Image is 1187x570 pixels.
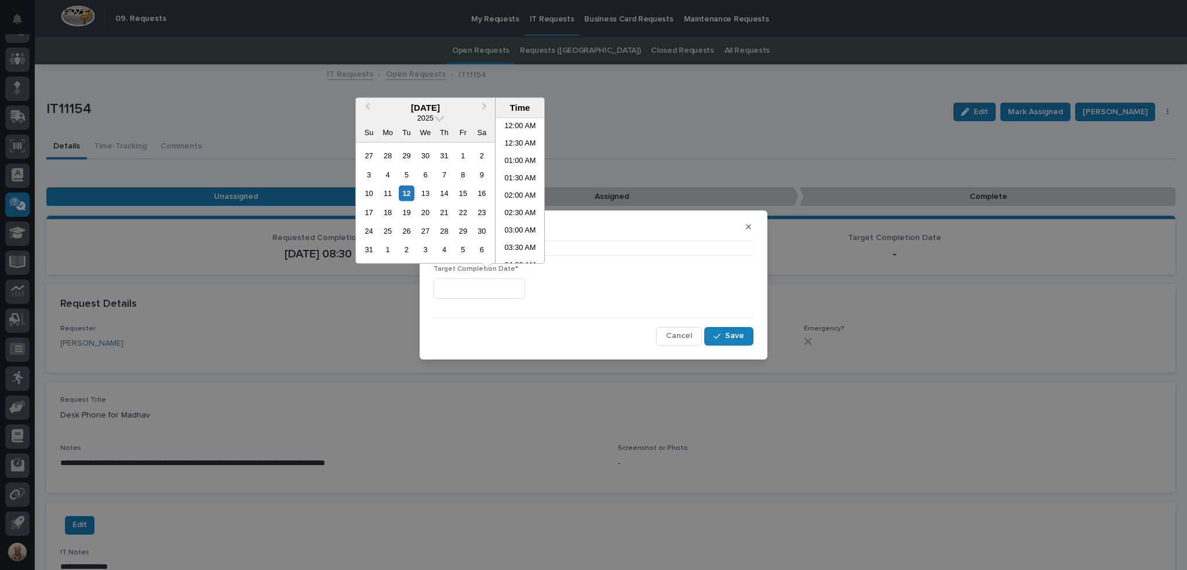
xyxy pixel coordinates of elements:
div: Choose Wednesday, August 20th, 2025 [417,204,433,220]
div: Choose Saturday, August 16th, 2025 [474,186,490,201]
div: Choose Friday, August 8th, 2025 [455,166,471,182]
div: Choose Monday, August 18th, 2025 [380,204,395,220]
div: Choose Sunday, August 3rd, 2025 [361,166,377,182]
div: Choose Thursday, August 21st, 2025 [436,204,452,220]
div: Choose Monday, September 1st, 2025 [380,242,395,257]
button: Previous Month [357,99,376,118]
div: Choose Thursday, August 14th, 2025 [436,186,452,201]
li: 01:30 AM [496,170,545,188]
li: 04:00 AM [496,257,545,275]
div: Choose Tuesday, August 19th, 2025 [399,204,414,220]
div: [DATE] [356,103,495,113]
span: Save [725,331,744,341]
div: Su [361,125,377,140]
div: Mo [380,125,395,140]
li: 01:00 AM [496,153,545,170]
div: Sa [474,125,490,140]
div: Choose Friday, September 5th, 2025 [455,242,471,257]
div: Choose Friday, August 1st, 2025 [455,148,471,164]
div: Choose Sunday, August 10th, 2025 [361,186,377,201]
div: Choose Friday, August 22nd, 2025 [455,204,471,220]
div: Choose Monday, July 28th, 2025 [380,148,395,164]
div: Choose Wednesday, September 3rd, 2025 [417,242,433,257]
div: Choose Saturday, September 6th, 2025 [474,242,490,257]
div: Time [498,103,541,113]
button: Cancel [656,327,702,346]
div: Th [436,125,452,140]
li: 12:30 AM [496,136,545,153]
button: Save [704,327,753,346]
div: Choose Sunday, August 17th, 2025 [361,204,377,220]
div: Choose Tuesday, August 12th, 2025 [399,186,414,201]
div: Choose Tuesday, July 29th, 2025 [399,148,414,164]
div: Choose Saturday, August 30th, 2025 [474,223,490,239]
li: 12:00 AM [496,118,545,136]
div: Choose Friday, August 15th, 2025 [455,186,471,201]
div: Choose Thursday, July 31st, 2025 [436,148,452,164]
div: Choose Thursday, August 28th, 2025 [436,223,452,239]
div: Tu [399,125,414,140]
div: Choose Thursday, September 4th, 2025 [436,242,452,257]
div: Choose Friday, August 29th, 2025 [455,223,471,239]
div: Choose Wednesday, August 27th, 2025 [417,223,433,239]
div: Choose Tuesday, August 5th, 2025 [399,166,414,182]
div: Choose Sunday, July 27th, 2025 [361,148,377,164]
div: Choose Wednesday, August 13th, 2025 [417,186,433,201]
div: Choose Tuesday, August 26th, 2025 [399,223,414,239]
li: 02:30 AM [496,205,545,223]
button: Next Month [476,99,495,118]
li: 02:00 AM [496,188,545,205]
div: We [417,125,433,140]
div: month 2025-08 [359,146,491,259]
div: Choose Sunday, August 24th, 2025 [361,223,377,239]
div: Choose Saturday, August 9th, 2025 [474,166,490,182]
div: Choose Sunday, August 31st, 2025 [361,242,377,257]
div: Choose Tuesday, September 2nd, 2025 [399,242,414,257]
li: 03:30 AM [496,240,545,257]
li: 03:00 AM [496,223,545,240]
div: Fr [455,125,471,140]
div: Choose Saturday, August 2nd, 2025 [474,148,490,164]
div: Choose Monday, August 25th, 2025 [380,223,395,239]
span: Cancel [666,331,692,341]
div: Choose Thursday, August 7th, 2025 [436,166,452,182]
div: Choose Saturday, August 23rd, 2025 [474,204,490,220]
div: Choose Monday, August 11th, 2025 [380,186,395,201]
div: Choose Wednesday, July 30th, 2025 [417,148,433,164]
div: Choose Wednesday, August 6th, 2025 [417,166,433,182]
div: Choose Monday, August 4th, 2025 [380,166,395,182]
span: 2025 [417,114,434,122]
